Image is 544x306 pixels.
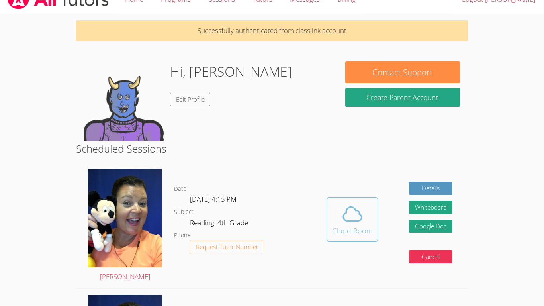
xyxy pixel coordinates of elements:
a: [PERSON_NAME] [88,169,162,282]
span: Request Tutor Number [196,244,258,250]
dt: Phone [174,231,191,241]
button: Cancel [409,250,453,263]
dt: Date [174,184,186,194]
button: Contact Support [345,61,460,83]
dd: Reading: 4th Grade [190,217,250,231]
p: Successfully authenticated from classlink account [76,20,468,41]
a: Google Doc [409,220,453,233]
h2: Scheduled Sessions [76,141,468,156]
button: Whiteboard [409,201,453,214]
img: avatar.png [88,169,162,267]
button: Request Tutor Number [190,241,264,254]
button: Cloud Room [327,197,378,242]
a: Edit Profile [170,93,211,106]
span: [DATE] 4:15 PM [190,194,237,204]
div: Cloud Room [332,225,373,236]
button: Create Parent Account [345,88,460,107]
img: default.png [84,61,164,141]
h1: Hi, [PERSON_NAME] [170,61,292,82]
dt: Subject [174,207,194,217]
a: Details [409,182,453,195]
